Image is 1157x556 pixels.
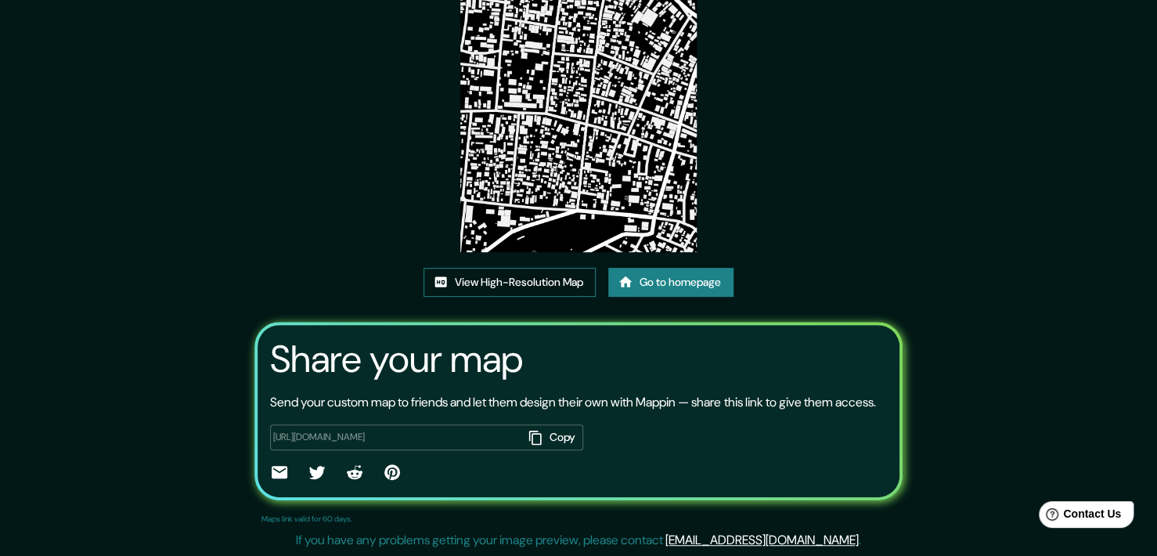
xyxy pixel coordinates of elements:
[270,338,523,381] h3: Share your map
[261,513,352,525] p: Maps link valid for 60 days.
[296,531,861,550] p: If you have any problems getting your image preview, please contact .
[270,393,875,412] p: Send your custom map to friends and let them design their own with Mappin — share this link to gi...
[1018,495,1140,539] iframe: Help widget launcher
[665,532,859,548] a: [EMAIL_ADDRESS][DOMAIN_NAME]
[424,268,596,297] a: View High-Resolution Map
[608,268,733,297] a: Go to homepage
[522,424,583,450] button: Copy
